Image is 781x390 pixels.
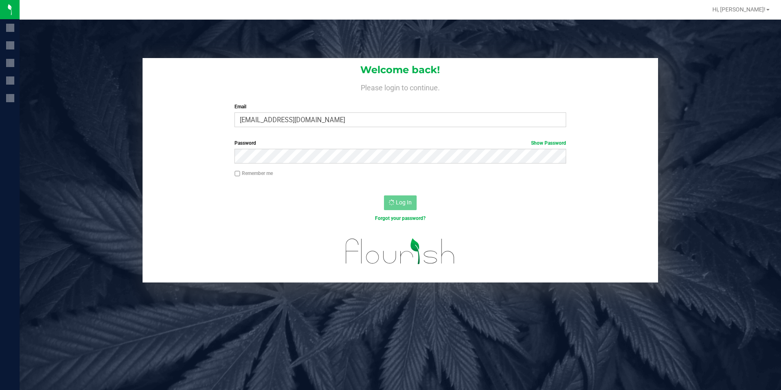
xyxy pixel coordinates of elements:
[234,140,256,146] span: Password
[384,195,417,210] button: Log In
[396,199,412,206] span: Log In
[531,140,566,146] a: Show Password
[143,65,658,75] h1: Welcome back!
[234,170,273,177] label: Remember me
[336,231,465,272] img: flourish_logo.svg
[375,215,426,221] a: Forgot your password?
[712,6,765,13] span: Hi, [PERSON_NAME]!
[143,82,658,92] h4: Please login to continue.
[234,171,240,177] input: Remember me
[234,103,566,110] label: Email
